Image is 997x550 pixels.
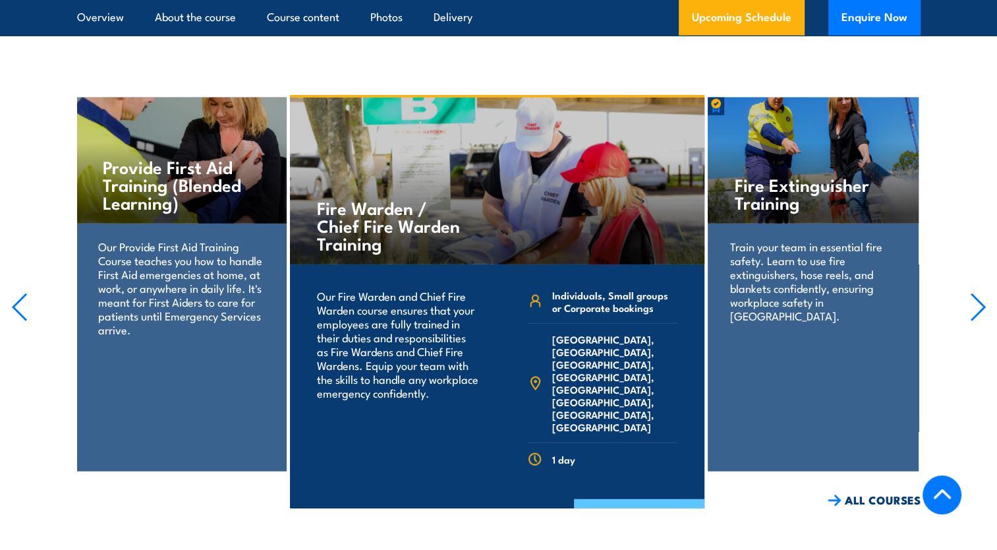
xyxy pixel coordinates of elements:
span: Individuals, Small groups or Corporate bookings [552,289,677,314]
h4: Provide First Aid Training (Blended Learning) [103,158,259,211]
a: COURSE DETAILS [574,499,704,534]
p: Our Provide First Aid Training Course teaches you how to handle First Aid emergencies at home, at... [98,239,264,336]
span: 1 day [552,453,575,466]
p: Our Fire Warden and Chief Fire Warden course ensures that your employees are fully trained in the... [317,289,480,400]
h4: Fire Warden / Chief Fire Warden Training [317,199,472,252]
h4: Fire Extinguisher Training [735,175,891,211]
span: [GEOGRAPHIC_DATA], [GEOGRAPHIC_DATA], [GEOGRAPHIC_DATA], [GEOGRAPHIC_DATA], [GEOGRAPHIC_DATA], [G... [552,333,677,433]
a: ALL COURSES [828,493,921,508]
p: Train your team in essential fire safety. Learn to use fire extinguishers, hose reels, and blanke... [730,239,896,322]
